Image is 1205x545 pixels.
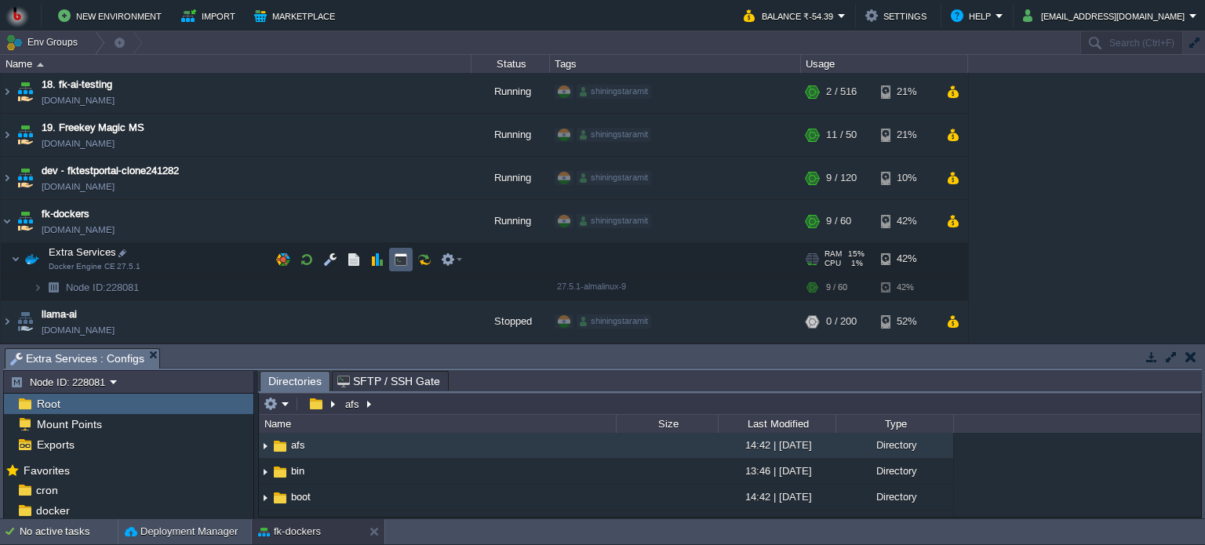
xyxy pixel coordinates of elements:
[33,503,72,518] a: docker
[881,302,932,344] div: 52%
[551,55,800,73] div: Tags
[254,6,340,25] button: Marketplace
[5,4,29,27] img: Bitss Techniques
[125,524,238,540] button: Deployment Manager
[258,524,321,540] button: fk-dockers
[1,302,13,344] img: AMDAwAAAACH5BAEAAAAALAAAAAABAAEAAAICRAEAOw==
[259,485,271,510] img: AMDAwAAAACH5BAEAAAAALAAAAAABAAEAAAICRAEAOw==
[5,31,83,53] button: Env Groups
[289,464,307,478] a: bin
[951,6,996,25] button: Help
[64,282,141,296] a: Node ID:228081
[37,63,44,67] img: AMDAwAAAACH5BAEAAAAALAAAAAABAAEAAAICRAEAOw==
[847,260,863,270] span: 1%
[1023,6,1189,25] button: [EMAIL_ADDRESS][DOMAIN_NAME]
[825,251,842,260] span: RAM
[289,490,313,503] a: boot
[719,415,835,433] div: Last Modified
[826,72,857,114] div: 2 / 516
[42,180,115,196] a: [DOMAIN_NAME]
[33,483,60,497] a: cron
[577,129,651,144] div: shiningstaramit
[34,397,63,411] span: Root
[47,247,118,260] span: Extra Services
[20,464,72,477] a: Favorites
[881,72,932,114] div: 21%
[835,433,953,457] div: Directory
[42,122,144,137] a: 19. Freekey Magic MS
[58,6,166,25] button: New Environment
[271,438,289,455] img: AMDAwAAAACH5BAEAAAAALAAAAAABAAEAAAICRAEAOw==
[42,78,112,94] a: 18. fk-ai-testing
[617,415,718,433] div: Size
[259,393,1201,415] input: Click to enter the path
[11,245,20,276] img: AMDAwAAAACH5BAEAAAAALAAAAAABAAEAAAICRAEAOw==
[343,397,363,411] button: afs
[718,485,835,509] div: 14:42 | [DATE]
[42,208,89,223] a: fk-dockers
[471,158,550,201] div: Running
[826,202,851,244] div: 9 / 60
[718,510,835,535] div: 02:40 | [DATE]
[42,165,179,180] a: dev - fktestportal-clone241282
[837,415,953,433] div: Type
[1,202,13,244] img: AMDAwAAAACH5BAEAAAAALAAAAAABAAEAAAICRAEAOw==
[471,115,550,158] div: Running
[271,515,289,532] img: AMDAwAAAACH5BAEAAAAALAAAAAABAAEAAAICRAEAOw==
[14,302,36,344] img: AMDAwAAAACH5BAEAAAAALAAAAAABAAEAAAICRAEAOw==
[10,349,144,369] span: Extra Services : Configs
[718,459,835,483] div: 13:46 | [DATE]
[181,6,240,25] button: Import
[881,277,932,301] div: 42%
[271,463,289,481] img: AMDAwAAAACH5BAEAAAAALAAAAAABAAEAAAICRAEAOw==
[42,223,115,239] a: [DOMAIN_NAME]
[802,55,967,73] div: Usage
[42,277,64,301] img: AMDAwAAAACH5BAEAAAAALAAAAAABAAEAAAICRAEAOw==
[835,510,953,535] div: Directory
[848,251,865,260] span: 15%
[337,372,440,391] span: SFTP / SSH Gate
[14,158,36,201] img: AMDAwAAAACH5BAEAAAAALAAAAAABAAEAAAICRAEAOw==
[825,260,841,270] span: CPU
[826,302,857,344] div: 0 / 200
[835,459,953,483] div: Directory
[1,72,13,114] img: AMDAwAAAACH5BAEAAAAALAAAAAABAAEAAAICRAEAOw==
[14,115,36,158] img: AMDAwAAAACH5BAEAAAAALAAAAAABAAEAAAICRAEAOw==
[577,86,651,100] div: shiningstaramit
[835,485,953,509] div: Directory
[20,463,72,478] span: Favorites
[34,438,77,452] a: Exports
[577,173,651,187] div: shiningstaramit
[577,316,651,330] div: shiningstaramit
[557,283,626,292] span: 27.5.1-almalinux-9
[826,277,847,301] div: 9 / 60
[14,202,36,244] img: AMDAwAAAACH5BAEAAAAALAAAAAABAAEAAAICRAEAOw==
[826,158,857,201] div: 9 / 120
[1,158,13,201] img: AMDAwAAAACH5BAEAAAAALAAAAAABAAEAAAICRAEAOw==
[64,282,141,296] span: 228081
[49,263,140,273] span: Docker Engine CE 27.5.1
[881,202,932,244] div: 42%
[42,324,115,340] span: [DOMAIN_NAME]
[826,115,857,158] div: 11 / 50
[42,94,115,110] a: [DOMAIN_NAME]
[47,248,118,260] a: Extra ServicesDocker Engine CE 27.5.1
[472,55,549,73] div: Status
[881,245,932,276] div: 42%
[271,489,289,507] img: AMDAwAAAACH5BAEAAAAALAAAAAABAAEAAAICRAEAOw==
[42,308,77,324] a: llama-ai
[289,438,308,452] a: afs
[42,137,115,153] a: [DOMAIN_NAME]
[577,216,651,230] div: shiningstaramit
[471,302,550,344] div: Stopped
[259,511,271,536] img: AMDAwAAAACH5BAEAAAAALAAAAAABAAEAAAICRAEAOw==
[14,72,36,114] img: AMDAwAAAACH5BAEAAAAALAAAAAABAAEAAAICRAEAOw==
[744,6,838,25] button: Balance ₹-54.39
[2,55,471,73] div: Name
